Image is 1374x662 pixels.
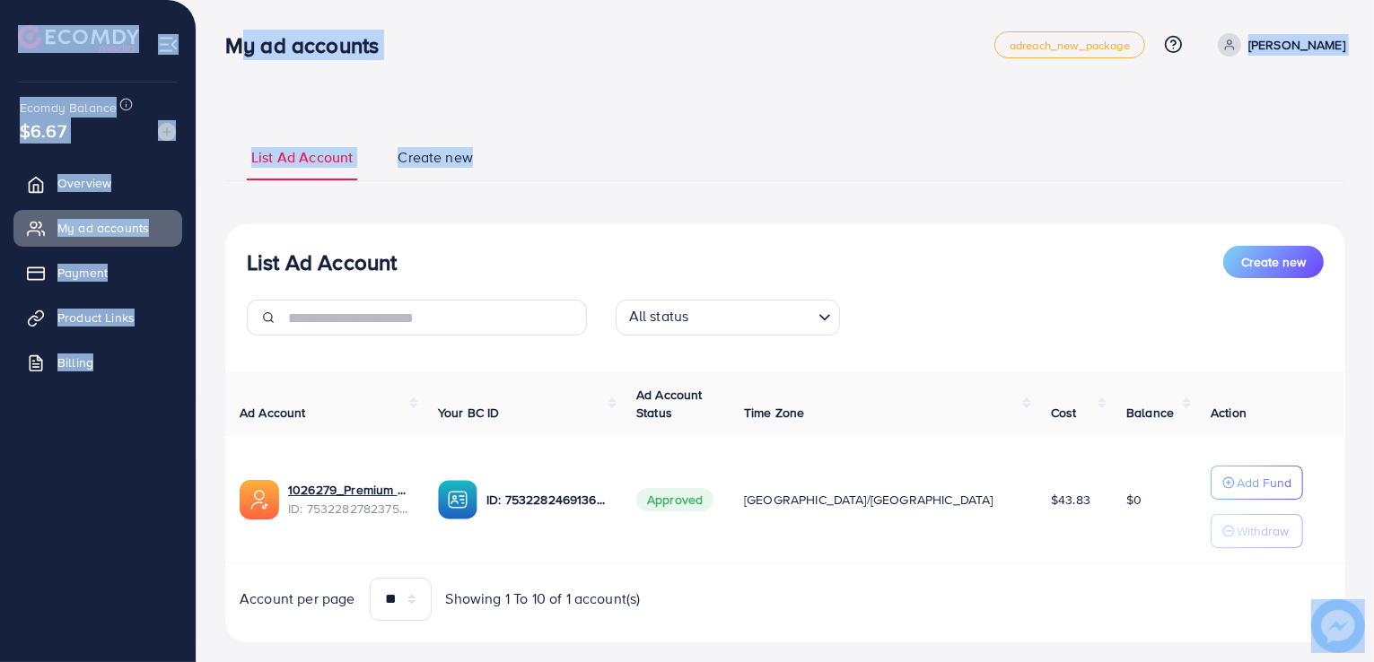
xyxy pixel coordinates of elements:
[20,99,117,117] span: Ecomdy Balance
[626,302,693,331] span: All status
[251,147,353,168] span: List Ad Account
[13,300,182,335] a: Product Links
[1237,520,1289,542] p: Withdraw
[636,488,713,511] span: Approved
[1248,34,1345,56] p: [PERSON_NAME]
[438,480,477,519] img: ic-ba-acc.ded83a64.svg
[20,118,66,144] span: $6.67
[744,491,993,509] span: [GEOGRAPHIC_DATA]/[GEOGRAPHIC_DATA]
[1211,514,1303,548] button: Withdraw
[57,174,111,192] span: Overview
[744,404,804,422] span: Time Zone
[1311,599,1365,653] img: image
[1211,466,1303,500] button: Add Fund
[57,219,149,237] span: My ad accounts
[438,404,500,422] span: Your BC ID
[616,300,840,335] div: Search for option
[1237,472,1291,493] p: Add Fund
[240,480,279,519] img: ic-ads-acc.e4c84228.svg
[1211,33,1345,57] a: [PERSON_NAME]
[13,210,182,246] a: My ad accounts
[288,481,409,518] div: <span class='underline'>1026279_Premium Store_1753746263304</span></br>7532282782375165969
[18,25,139,53] img: logo
[636,386,703,422] span: Ad Account Status
[13,255,182,291] a: Payment
[1211,404,1247,422] span: Action
[1051,491,1090,509] span: $43.83
[1010,39,1130,51] span: adreach_new_package
[13,165,182,201] a: Overview
[1051,404,1077,422] span: Cost
[288,500,409,518] span: ID: 7532282782375165969
[240,404,306,422] span: Ad Account
[57,309,135,327] span: Product Links
[225,32,393,58] h3: My ad accounts
[158,123,176,141] img: image
[994,31,1145,58] a: adreach_new_package
[158,34,179,55] img: menu
[57,353,93,371] span: Billing
[1126,404,1174,422] span: Balance
[1223,246,1324,278] button: Create new
[13,344,182,380] a: Billing
[288,481,409,499] a: 1026279_Premium Store_1753746263304
[1126,491,1142,509] span: $0
[1241,253,1306,271] span: Create new
[240,588,355,609] span: Account per page
[486,489,608,510] p: ID: 7532282469136252945
[446,588,641,609] span: Showing 1 To 10 of 1 account(s)
[398,147,473,168] span: Create new
[694,303,810,331] input: Search for option
[57,264,108,282] span: Payment
[247,249,397,275] h3: List Ad Account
